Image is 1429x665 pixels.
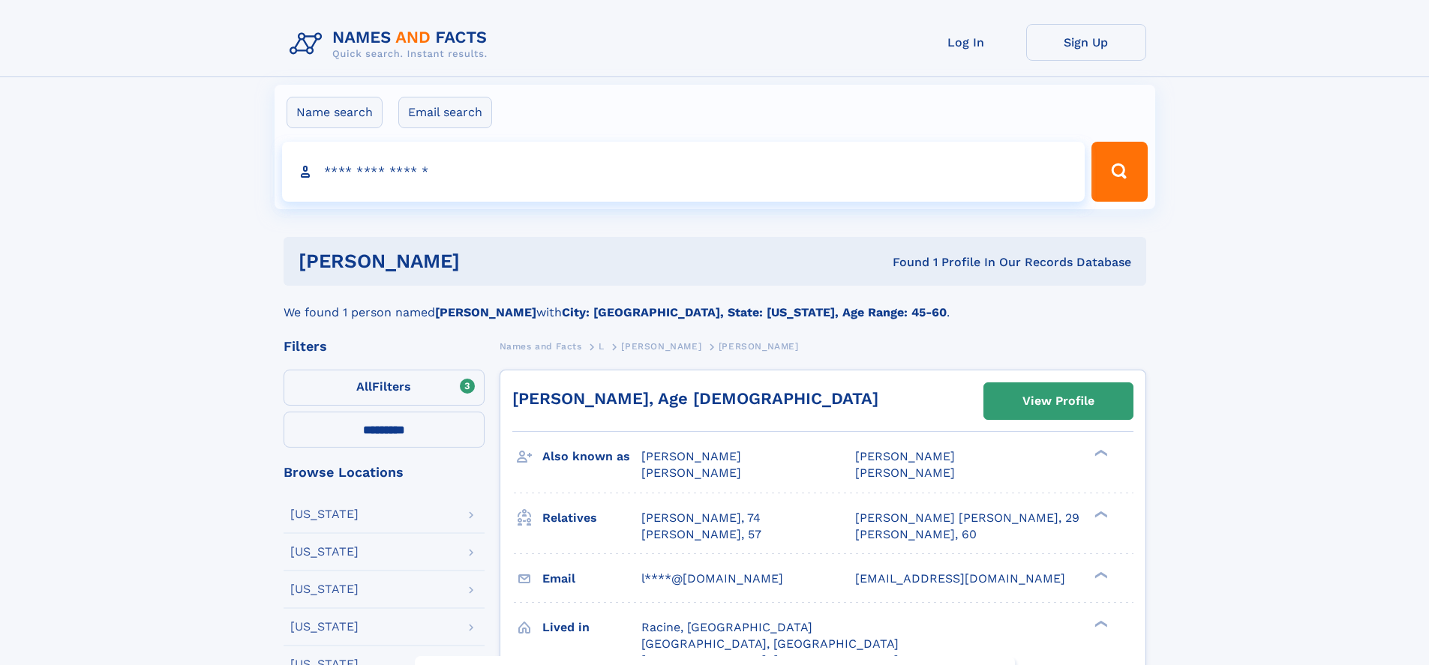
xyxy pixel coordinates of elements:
[299,252,677,271] h1: [PERSON_NAME]
[512,389,878,408] a: [PERSON_NAME], Age [DEMOGRAPHIC_DATA]
[641,510,761,526] a: [PERSON_NAME], 74
[290,583,359,595] div: [US_STATE]
[1091,448,1109,458] div: ❯
[542,615,641,640] h3: Lived in
[1091,619,1109,628] div: ❯
[562,305,947,319] b: City: [GEOGRAPHIC_DATA], State: [US_STATE], Age Range: 45-60
[356,379,372,394] span: All
[906,24,1026,61] a: Log In
[284,370,485,406] label: Filters
[542,444,641,469] h3: Also known as
[542,505,641,531] h3: Relatives
[1091,570,1109,580] div: ❯
[719,341,799,352] span: [PERSON_NAME]
[984,383,1133,419] a: View Profile
[1026,24,1146,61] a: Sign Up
[676,254,1131,271] div: Found 1 Profile In Our Records Database
[284,340,485,353] div: Filters
[855,571,1065,586] span: [EMAIL_ADDRESS][DOMAIN_NAME]
[282,142,1085,202] input: search input
[284,466,485,479] div: Browse Locations
[855,526,977,543] a: [PERSON_NAME], 60
[435,305,536,319] b: [PERSON_NAME]
[1022,384,1094,418] div: View Profile
[398,97,492,128] label: Email search
[641,466,741,480] span: [PERSON_NAME]
[855,466,955,480] span: [PERSON_NAME]
[500,337,582,355] a: Names and Facts
[1091,509,1109,519] div: ❯
[641,620,812,634] span: Racine, [GEOGRAPHIC_DATA]
[290,546,359,558] div: [US_STATE]
[641,449,741,463] span: [PERSON_NAME]
[284,286,1146,322] div: We found 1 person named with .
[641,637,899,651] span: [GEOGRAPHIC_DATA], [GEOGRAPHIC_DATA]
[284,24,500,64] img: Logo Names and Facts
[855,510,1079,526] a: [PERSON_NAME] [PERSON_NAME], 29
[290,508,359,520] div: [US_STATE]
[290,621,359,633] div: [US_STATE]
[599,337,605,355] a: L
[542,566,641,592] h3: Email
[621,337,701,355] a: [PERSON_NAME]
[287,97,383,128] label: Name search
[621,341,701,352] span: [PERSON_NAME]
[1091,142,1147,202] button: Search Button
[641,526,761,543] a: [PERSON_NAME], 57
[599,341,605,352] span: L
[855,449,955,463] span: [PERSON_NAME]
